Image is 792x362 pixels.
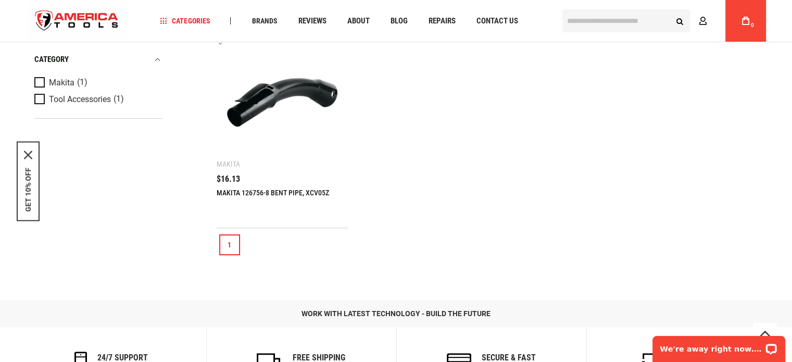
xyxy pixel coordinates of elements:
iframe: LiveChat chat widget [646,329,792,362]
span: Reviews [298,17,326,25]
img: MAKITA 126756-8 BENT PIPE, XCV05Z [227,47,338,158]
span: (1) [114,95,124,104]
button: GET 10% OFF [24,167,32,211]
a: 1 [219,234,240,255]
svg: close icon [24,151,32,159]
span: $16.13 [217,175,240,183]
div: category [34,53,162,67]
a: Makita (1) [34,77,159,89]
a: Contact Us [471,14,522,28]
a: Reviews [293,14,331,28]
img: America Tools [27,2,128,41]
span: Categories [160,17,210,24]
span: Makita [49,78,74,88]
span: Brands [252,17,277,24]
span: Tool Accessories [49,95,111,104]
span: 0 [751,22,754,28]
span: Contact Us [476,17,518,25]
a: Blog [385,14,412,28]
div: Makita [217,160,240,168]
a: store logo [27,2,128,41]
a: MAKITA 126756-8 BENT PIPE, XCV05Z [217,189,329,197]
a: About [342,14,374,28]
div: Product Filters [34,42,162,119]
button: Close [24,151,32,159]
button: Search [670,11,690,31]
span: About [347,17,369,25]
a: Categories [155,14,215,28]
a: Repairs [423,14,460,28]
a: Brands [247,14,282,28]
span: Blog [390,17,407,25]
span: (1) [77,79,87,88]
a: Tool Accessories (1) [34,94,159,105]
span: Repairs [428,17,455,25]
